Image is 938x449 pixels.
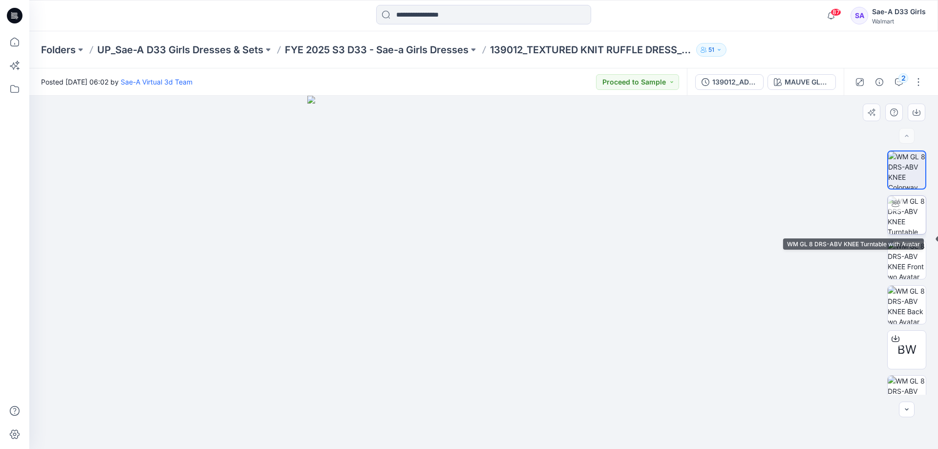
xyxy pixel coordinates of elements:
[41,77,192,87] span: Posted [DATE] 06:02 by
[897,341,917,359] span: BW
[285,43,469,57] a: FYE 2025 S3 D33 - Sae-a Girls Dresses
[695,74,764,90] button: 139012_ADM_REV_TEXTURED KNIT RUFFLE DRESS_SAEA_110323
[891,74,907,90] button: 2
[888,376,926,414] img: WM GL 8 DRS-ABV KNEE Back wo Avatar
[490,43,692,57] p: 139012_TEXTURED KNIT RUFFLE DRESS_SAEA_090523
[888,196,926,234] img: WM GL 8 DRS-ABV KNEE Turntable with Avatar
[121,78,192,86] a: Sae-A Virtual 3d Team
[872,74,887,90] button: Details
[898,73,908,83] div: 2
[851,7,868,24] div: SA
[785,77,830,87] div: MAUVE GLOW
[708,44,714,55] p: 51
[872,6,926,18] div: Sae-A D33 Girls
[888,241,926,279] img: WM GL 8 DRS-ABV KNEE Front wo Avatar
[41,43,76,57] a: Folders
[712,77,757,87] div: 139012_ADM_REV_TEXTURED KNIT RUFFLE DRESS_SAEA_110323
[831,8,841,16] span: 87
[97,43,263,57] a: UP_Sae-A D33 Girls Dresses & Sets
[307,96,661,449] img: eyJhbGciOiJIUzI1NiIsImtpZCI6IjAiLCJzbHQiOiJzZXMiLCJ0eXAiOiJKV1QifQ.eyJkYXRhIjp7InR5cGUiOiJzdG9yYW...
[872,18,926,25] div: Walmart
[888,151,925,189] img: WM GL 8 DRS-ABV KNEE Colorway wo Avatar
[888,286,926,324] img: WM GL 8 DRS-ABV KNEE Back wo Avatar
[696,43,726,57] button: 51
[767,74,836,90] button: MAUVE GLOW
